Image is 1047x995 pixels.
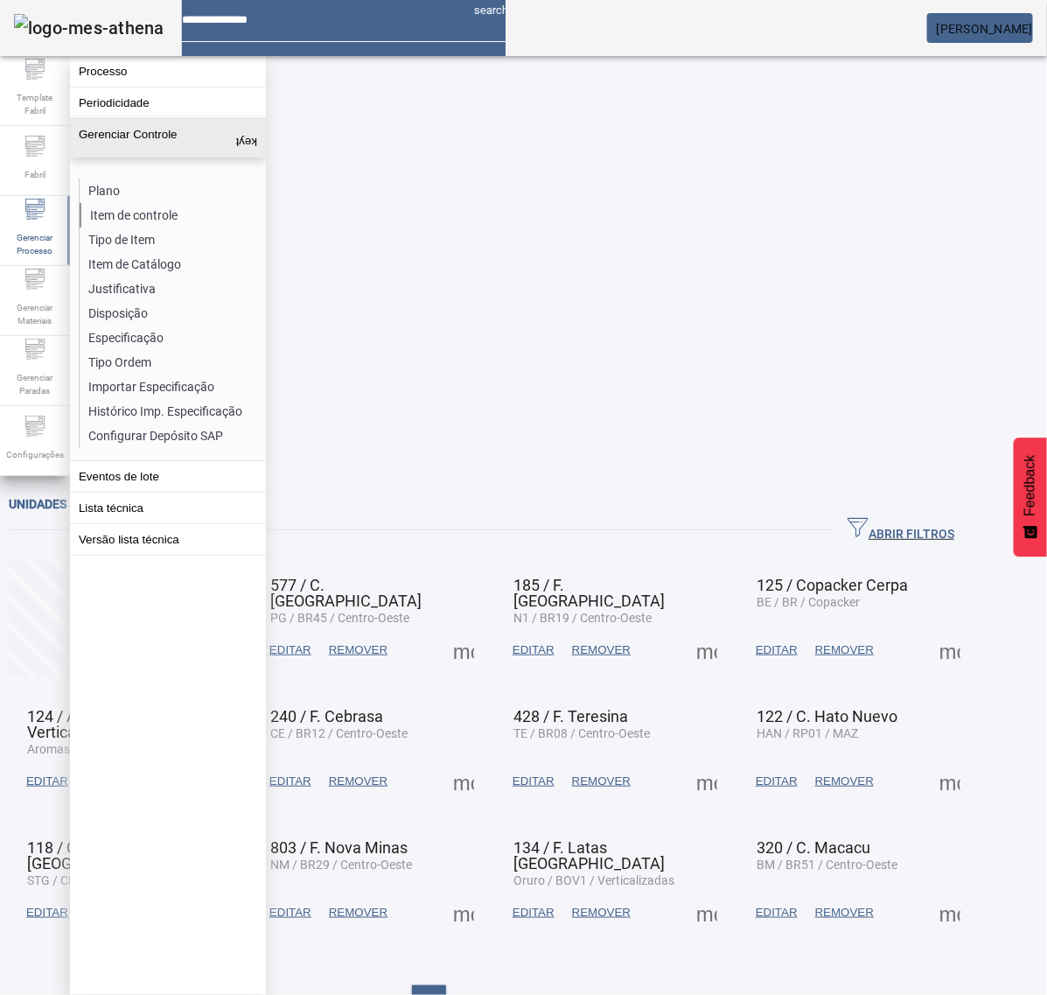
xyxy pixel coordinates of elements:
[9,497,66,511] span: Unidades
[448,897,479,928] button: Mais
[513,726,650,740] span: TE / BR08 / Centro-Oeste
[80,203,265,228] li: Item de controle
[757,576,908,594] span: 125 / Copacker Cerpa
[80,179,265,203] li: Plano
[504,634,563,666] button: EDITAR
[937,22,1033,36] span: [PERSON_NAME]
[80,277,265,301] li: Justificativa
[806,897,883,928] button: REMOVER
[848,517,954,543] span: ABRIR FILTROS
[27,838,178,872] span: 118 / C. [GEOGRAPHIC_DATA]
[9,296,61,333] span: Gerenciar Materiais
[270,707,383,725] span: 240 / F. Cebrasa
[563,766,639,797] button: REMOVER
[572,641,631,659] span: REMOVER
[80,424,265,448] li: Configurar Depósito SAP
[70,461,266,492] button: Eventos de lote
[504,897,563,928] button: EDITAR
[269,904,311,921] span: EDITAR
[80,350,265,375] li: Tipo Ordem
[934,897,966,928] button: Mais
[261,634,320,666] button: EDITAR
[261,897,320,928] button: EDITAR
[756,641,798,659] span: EDITAR
[513,838,665,872] span: 134 / F. Latas [GEOGRAPHIC_DATA]
[934,766,966,797] button: Mais
[1014,438,1047,557] button: Feedback - Mostrar pesquisa
[691,634,722,666] button: Mais
[756,904,798,921] span: EDITAR
[236,128,257,149] mat-icon: keyboard_arrow_up
[329,641,387,659] span: REMOVER
[757,707,897,725] span: 122 / C. Hato Nuevo
[270,576,422,610] span: 577 / C. [GEOGRAPHIC_DATA]
[26,904,68,921] span: EDITAR
[27,707,125,741] span: 124 / Aromas Verticalizadas
[757,838,870,857] span: 320 / C. Macacu
[270,726,408,740] span: CE / BR12 / Centro-Oeste
[757,595,860,609] span: BE / BR / Copacker
[1,443,69,466] span: Configurações
[270,838,408,857] span: 803 / F. Nova Minas
[320,634,396,666] button: REMOVER
[70,56,266,87] button: Processo
[504,766,563,797] button: EDITAR
[806,634,883,666] button: REMOVER
[70,524,266,555] button: Versão lista técnica
[80,301,265,326] li: Disposição
[329,904,387,921] span: REMOVER
[80,399,265,424] li: Histórico Imp. Especificação
[747,766,806,797] button: EDITAR
[320,897,396,928] button: REMOVER
[261,766,320,797] button: EDITAR
[270,858,412,872] span: NM / BR29 / Centro-Oeste
[691,897,722,928] button: Mais
[815,641,874,659] span: REMOVER
[80,228,265,252] li: Tipo de Item
[70,493,266,523] button: Lista técnica
[329,773,387,790] span: REMOVER
[563,897,639,928] button: REMOVER
[572,904,631,921] span: REMOVER
[9,559,239,677] button: Criar unidade
[269,641,311,659] span: EDITAR
[756,773,798,790] span: EDITAR
[80,326,265,350] li: Especificação
[747,634,806,666] button: EDITAR
[80,375,265,399] li: Importar Especificação
[70,88,266,118] button: Periodicidade
[9,226,61,263] span: Gerenciar Processo
[9,366,61,403] span: Gerenciar Paradas
[269,773,311,790] span: EDITAR
[320,766,396,797] button: REMOVER
[806,766,883,797] button: REMOVER
[513,773,555,790] span: EDITAR
[934,634,966,666] button: Mais
[757,726,858,740] span: HAN / RP01 / MAZ
[17,766,77,797] button: EDITAR
[17,897,77,928] button: EDITAR
[513,904,555,921] span: EDITAR
[513,576,665,610] span: 185 / F. [GEOGRAPHIC_DATA]
[691,766,722,797] button: Mais
[9,86,61,123] span: Template Fabril
[26,773,68,790] span: EDITAR
[448,634,479,666] button: Mais
[834,515,968,546] button: ABRIR FILTROS
[815,773,874,790] span: REMOVER
[513,641,555,659] span: EDITAR
[14,14,164,42] img: logo-mes-athena
[757,858,897,872] span: BM / BR51 / Centro-Oeste
[747,897,806,928] button: EDITAR
[1023,455,1038,516] span: Feedback
[70,119,266,158] button: Gerenciar Controle
[563,634,639,666] button: REMOVER
[19,163,51,186] span: Fabril
[80,252,265,277] li: Item de Catálogo
[572,773,631,790] span: REMOVER
[815,904,874,921] span: REMOVER
[513,707,628,725] span: 428 / F. Teresina
[448,766,479,797] button: Mais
